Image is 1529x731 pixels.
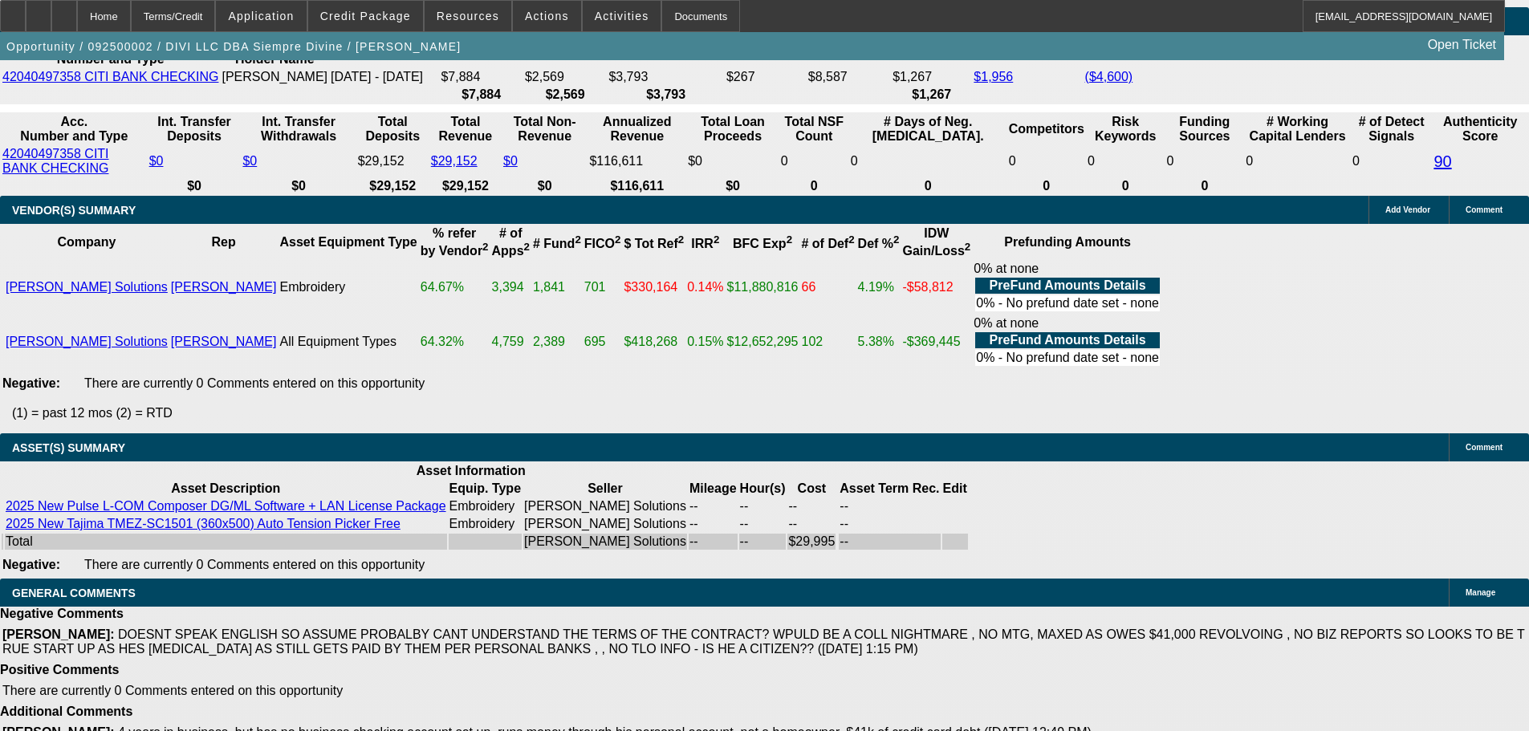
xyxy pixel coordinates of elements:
[689,534,738,550] td: --
[1008,114,1085,144] th: Competitors
[12,204,136,217] span: VENDOR(S) SUMMARY
[12,406,1529,420] p: (1) = past 12 mos (2) = RTD
[449,516,522,532] td: Embroidery
[503,154,518,168] a: $0
[588,481,623,495] b: Seller
[1008,178,1085,194] th: 0
[330,69,438,85] td: [DATE] - [DATE]
[420,315,490,368] td: 64.32%
[6,534,446,549] div: Total
[714,234,719,246] sup: 2
[787,234,792,246] sup: 2
[584,315,622,368] td: 695
[689,481,737,495] b: Mileage
[216,1,306,31] button: Application
[1165,178,1243,194] th: 0
[1165,114,1243,144] th: Funding Sources
[623,261,685,314] td: $330,164
[787,516,836,532] td: --
[850,178,1006,194] th: 0
[148,114,241,144] th: Int. Transfer Deposits
[57,235,116,249] b: Company
[6,40,461,53] span: Opportunity / 092500002 / DIVI LLC DBA Siempre Divine / [PERSON_NAME]
[242,178,355,194] th: $0
[584,261,622,314] td: 701
[171,335,277,348] a: [PERSON_NAME]
[623,315,685,368] td: $418,268
[740,481,786,495] b: Hour(s)
[6,499,446,513] a: 2025 New Pulse L-COM Composer DG/ML Software + LAN License Package
[532,261,582,314] td: 1,841
[482,241,488,253] sup: 2
[513,1,581,31] button: Actions
[686,261,724,314] td: 0.14%
[1352,146,1432,177] td: 0
[595,10,649,22] span: Activities
[171,481,280,495] b: Asset Description
[733,237,792,250] b: BFC Exp
[2,558,60,571] b: Negative:
[839,534,940,550] td: --
[624,237,684,250] b: $ Tot Ref
[1246,154,1253,168] span: 0
[901,261,971,314] td: -$58,812
[148,178,241,194] th: $0
[228,10,294,22] span: Application
[12,587,136,599] span: GENERAL COMMENTS
[2,376,60,390] b: Negative:
[532,315,582,368] td: 2,389
[449,481,522,497] th: Equip. Type
[726,261,799,314] td: $11,880,816
[798,481,827,495] b: Cost
[430,114,501,144] th: Total Revenue
[221,69,328,85] td: [PERSON_NAME]
[691,237,719,250] b: IRR
[942,481,968,497] th: Edit
[726,69,806,85] td: $267
[801,315,856,368] td: 102
[839,498,940,514] td: --
[726,315,799,368] td: $12,652,295
[1466,443,1503,452] span: Comment
[687,178,779,194] th: $0
[524,241,530,253] sup: 2
[739,516,787,532] td: --
[857,315,901,368] td: 5.38%
[689,516,738,532] td: --
[502,114,587,144] th: Total Non-Revenue
[848,234,854,246] sup: 2
[974,316,1161,368] div: 0% at none
[1004,235,1131,249] b: Prefunding Amounts
[2,627,115,641] b: [PERSON_NAME]:
[1087,146,1164,177] td: 0
[990,278,1146,292] b: PreFund Amounts Details
[431,154,478,168] a: $29,152
[524,69,606,85] td: $2,569
[588,178,685,194] th: $116,611
[525,10,569,22] span: Actions
[974,70,1013,83] a: $1,956
[802,237,855,250] b: # of Def
[6,335,168,348] a: [PERSON_NAME] Solutions
[615,234,620,246] sup: 2
[2,114,147,144] th: Acc. Number and Type
[421,226,489,258] b: % refer by Vendor
[739,498,787,514] td: --
[975,350,1160,366] td: 0% - No prefund date set - none
[801,261,856,314] td: 66
[1165,146,1243,177] td: 0
[840,481,939,495] b: Asset Term Rec.
[523,498,687,514] td: [PERSON_NAME] Solutions
[686,315,724,368] td: 0.15%
[84,558,425,571] span: There are currently 0 Comments entered on this opportunity
[839,481,940,497] th: Asset Term Recommendation
[780,146,848,177] td: 0
[858,237,900,250] b: Def %
[965,241,970,253] sup: 2
[1466,205,1503,214] span: Comment
[892,87,971,103] th: $1,267
[2,147,109,175] a: 42040497358 CITI BANK CHECKING
[687,114,779,144] th: Total Loan Proceeds
[608,69,724,85] td: $3,793
[1245,114,1350,144] th: # Working Capital Lenders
